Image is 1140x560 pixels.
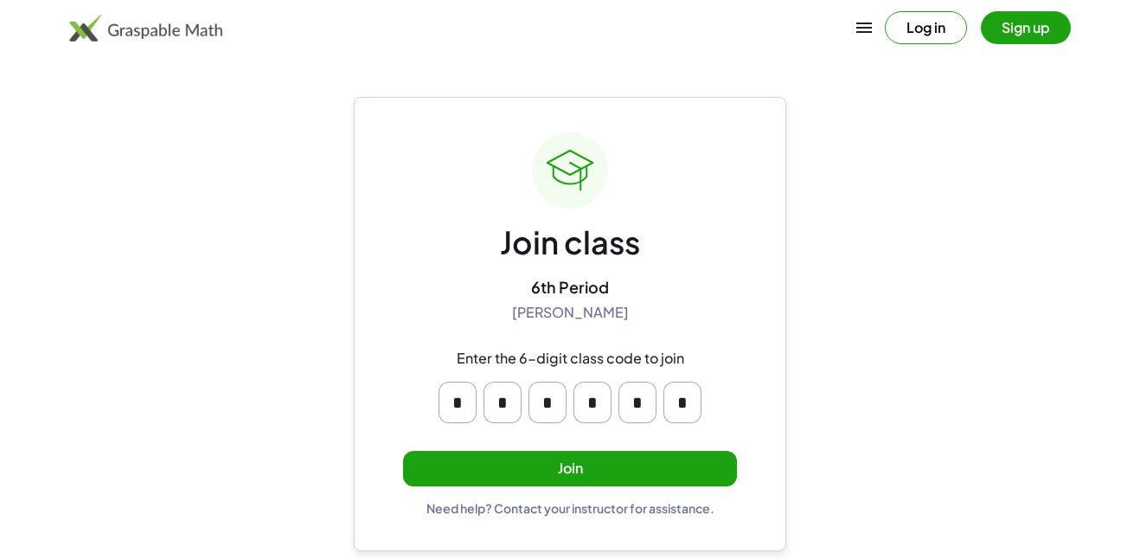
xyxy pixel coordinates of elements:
[439,382,477,423] input: Please enter OTP character 1
[618,382,656,423] input: Please enter OTP character 5
[403,451,737,486] button: Join
[528,382,567,423] input: Please enter OTP character 3
[573,382,612,423] input: Please enter OTP character 4
[981,11,1071,44] button: Sign up
[663,382,701,423] input: Please enter OTP character 6
[885,11,967,44] button: Log in
[457,350,684,368] div: Enter the 6-digit class code to join
[512,304,629,322] div: [PERSON_NAME]
[500,222,640,263] div: Join class
[531,277,609,297] div: 6th Period
[426,500,714,516] div: Need help? Contact your instructor for assistance.
[484,382,522,423] input: Please enter OTP character 2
